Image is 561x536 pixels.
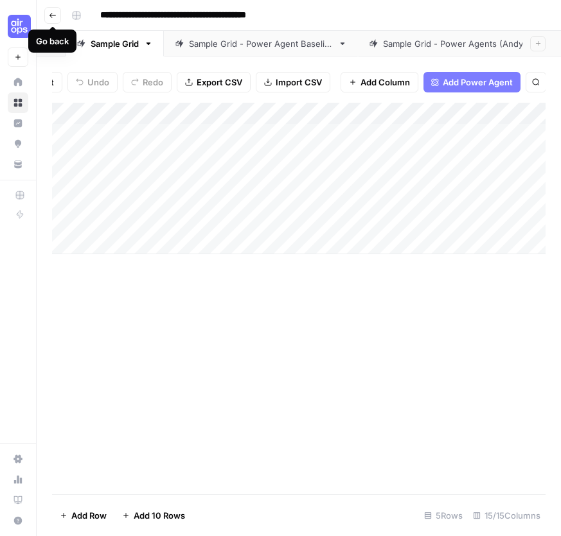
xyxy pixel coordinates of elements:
span: Add Row [71,509,107,522]
button: Undo [67,72,118,92]
span: Undo [87,76,109,89]
div: Sample Grid - Power Agent Baseline [189,37,333,50]
button: Add Power Agent [423,72,521,92]
a: Sample Grid - Power Agent Baseline [164,31,358,56]
button: Import CSV [256,72,330,92]
a: Insights [8,113,28,134]
button: Add Column [341,72,418,92]
span: Add 10 Rows [134,509,185,522]
a: Browse [8,92,28,113]
button: Redo [123,72,172,92]
a: Settings [8,449,28,469]
a: Usage [8,469,28,490]
span: Import CSV [276,76,322,89]
span: Redo [143,76,163,89]
div: 5 Rows [419,505,468,526]
a: Learning Hub [8,490,28,510]
span: Add Power Agent [443,76,513,89]
button: Add Row [52,505,114,526]
button: Add 10 Rows [114,505,193,526]
a: Your Data [8,154,28,175]
button: Export CSV [177,72,251,92]
div: Go back [36,35,69,48]
img: September Cohort Logo [8,15,31,38]
div: 15/15 Columns [468,505,546,526]
span: Export CSV [197,76,242,89]
a: Sample Grid [66,31,164,56]
button: Workspace: September Cohort [8,10,28,42]
a: Opportunities [8,134,28,154]
span: Add Column [361,76,410,89]
a: Home [8,72,28,92]
button: Help + Support [8,510,28,531]
div: Sample Grid [91,37,139,50]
